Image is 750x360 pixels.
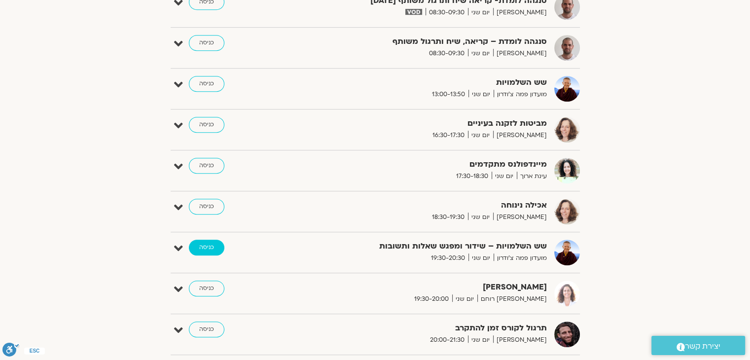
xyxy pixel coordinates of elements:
span: 08:30-09:30 [426,7,468,18]
strong: שש השלמויות [305,76,547,89]
span: 16:30-17:30 [429,130,468,141]
a: יצירת קשר [651,336,745,355]
span: [PERSON_NAME] [493,48,547,59]
a: כניסה [189,158,224,174]
span: יום שני [468,7,493,18]
a: כניסה [189,117,224,133]
strong: [PERSON_NAME] [305,281,547,294]
span: 19:30-20:00 [411,294,452,304]
span: עינת ארוך [517,171,547,181]
strong: מביטות לזקנה בעיניים [305,117,547,130]
span: יצירת קשר [685,340,720,353]
span: יום שני [468,212,493,222]
span: יום שני [452,294,477,304]
span: יום שני [468,130,493,141]
span: 13:00-13:50 [429,89,468,100]
span: 19:30-20:30 [428,253,468,263]
span: [PERSON_NAME] [493,7,547,18]
img: vodicon [405,9,422,15]
span: יום שני [468,48,493,59]
span: יום שני [468,253,494,263]
a: כניסה [189,240,224,255]
strong: מיינדפולנס מתקדמים [305,158,547,171]
span: 20:00-21:30 [427,335,468,345]
strong: סנגהה לומדת – קריאה, שיח ותרגול משותף [305,35,547,48]
strong: תרגול לקורס זמן להתקרב [305,322,547,335]
a: כניסה [189,281,224,296]
span: מועדון פמה צ'ודרון [494,89,547,100]
span: 17:30-18:30 [453,171,492,181]
span: יום שני [468,335,493,345]
span: 08:30-09:30 [426,48,468,59]
span: [PERSON_NAME] [493,130,547,141]
strong: אכילה נינוחה [305,199,547,212]
span: 18:30-19:30 [429,212,468,222]
strong: שש השלמויות – שידור ומפגש שאלות ותשובות [305,240,547,253]
a: כניסה [189,322,224,337]
span: יום שני [468,89,494,100]
span: [PERSON_NAME] [493,335,547,345]
span: יום שני [492,171,517,181]
span: מועדון פמה צ'ודרון [494,253,547,263]
span: [PERSON_NAME] רוחם [477,294,547,304]
a: כניסה [189,199,224,215]
a: כניסה [189,35,224,51]
a: כניסה [189,76,224,92]
span: [PERSON_NAME] [493,212,547,222]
